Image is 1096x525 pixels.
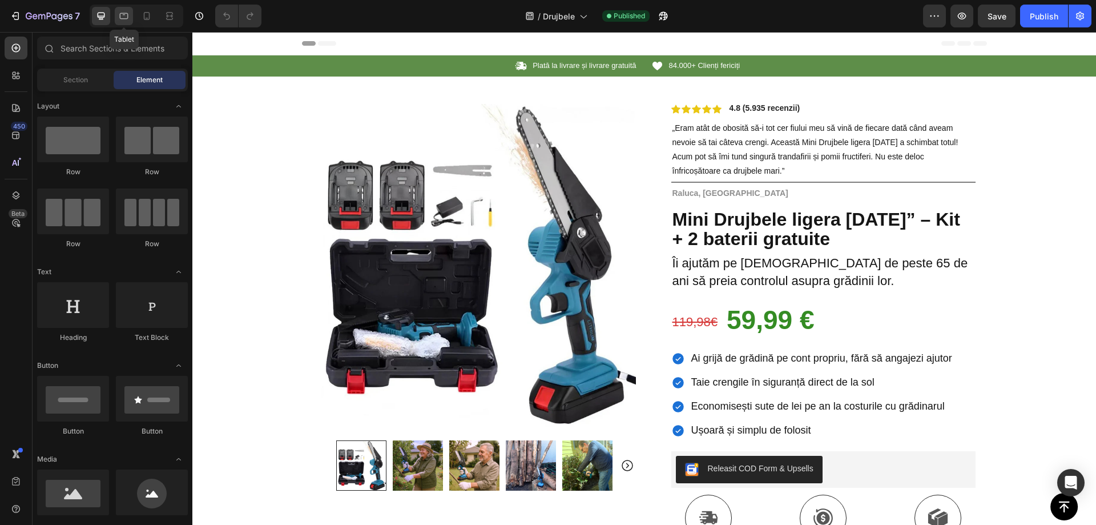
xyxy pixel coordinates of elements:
span: Button [37,360,58,371]
span: Section [63,75,88,85]
button: Carousel Next Arrow [428,427,442,440]
div: Row [116,167,188,177]
div: Publish [1030,10,1058,22]
div: Beta [9,209,27,218]
div: 450 [11,122,27,131]
strong: 59,99 € [534,273,622,303]
div: Open Intercom Messenger [1057,469,1085,496]
div: Button [37,426,109,436]
span: Element [136,75,163,85]
button: 7 [5,5,85,27]
button: Publish [1020,5,1068,27]
span: Îi ajutăm pe [DEMOGRAPHIC_DATA] de peste 65 de ani să preia controlul asupra grădinii lor. [480,224,776,256]
span: / [538,10,541,22]
s: 119,98€ [480,283,526,297]
div: Heading [37,332,109,343]
div: Undo/Redo [215,5,261,27]
div: Text Block [116,332,188,343]
p: 7 [75,9,80,23]
span: Ușoară și simplu de folosit [499,392,619,404]
iframe: Design area [192,32,1096,525]
strong: Raluca, [GEOGRAPHIC_DATA] [480,157,596,166]
span: Text [37,267,51,277]
div: Row [37,239,109,249]
strong: Mini Drujbele ligera [DATE]” – Kit + 2 baterii gratuite [480,177,768,218]
span: Toggle open [170,97,188,115]
span: Ai grijă de grădină pe cont propriu, fără să angajezi ajutor [499,320,760,332]
input: Search Sections & Elements [37,37,188,59]
button: Save [978,5,1016,27]
span: Media [37,454,57,464]
span: „Eram atât de obosită să-i tot cer fiului meu să vină de fiecare dată când aveam nevoie să tai câ... [480,91,766,144]
span: Save [988,11,1006,21]
span: Toggle open [170,450,188,468]
span: Drujbele [543,10,575,22]
div: Releasit COD Form & Upsells [515,431,621,443]
button: Releasit COD Form & Upsells [483,424,630,451]
span: Toggle open [170,356,188,375]
div: Row [116,239,188,249]
span: Layout [37,101,59,111]
div: Row [37,167,109,177]
img: CKKYs5695_ICEAE=.webp [493,431,506,444]
span: Economisești sute de lei pe an la costurile cu grădinarul [499,368,752,380]
span: Taie crengile în siguranță direct de la sol [499,344,682,356]
div: Button [116,426,188,436]
span: Published [614,11,645,21]
strong: 4.8 (5.935 recenzii) [537,71,608,81]
span: Toggle open [170,263,188,281]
